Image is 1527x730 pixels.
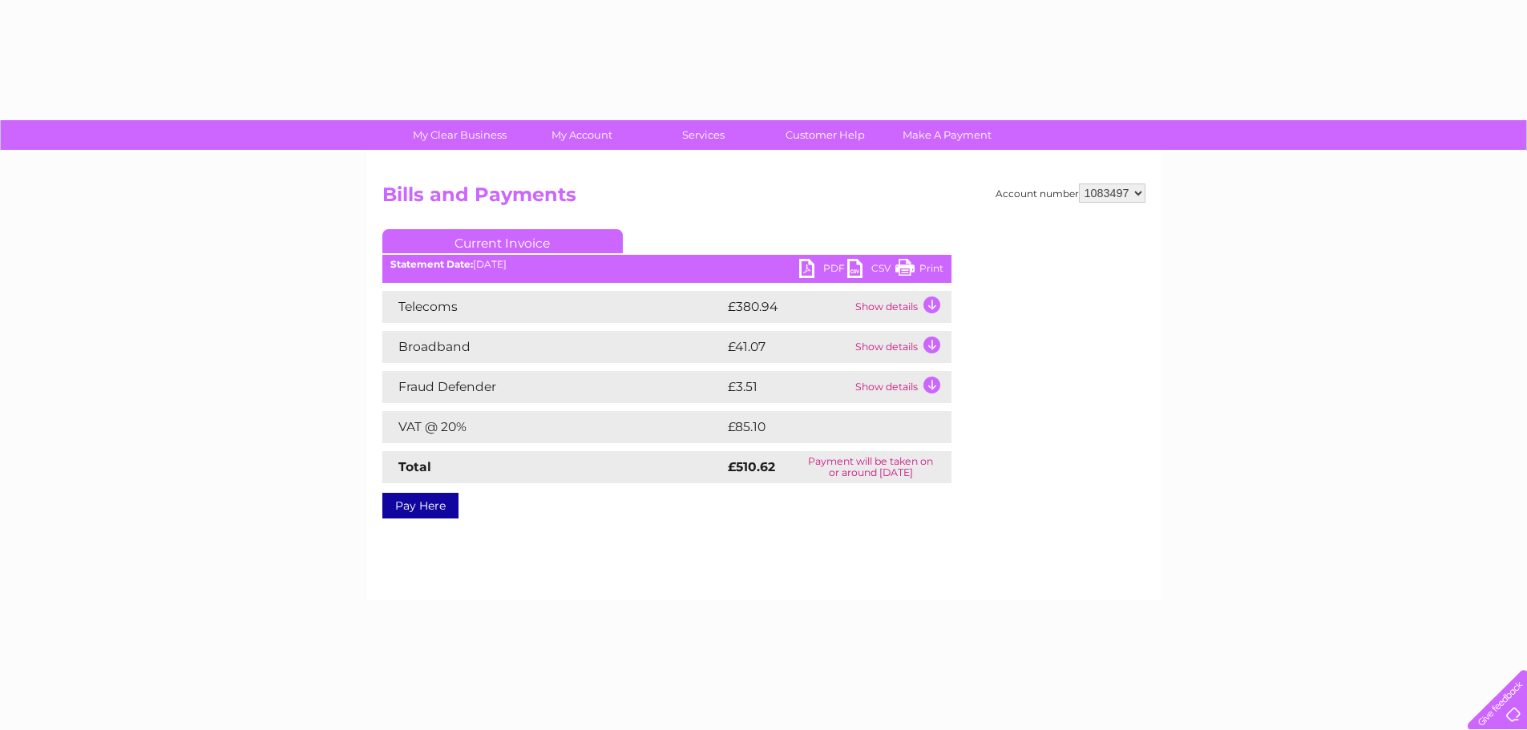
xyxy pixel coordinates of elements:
strong: Total [398,459,431,474]
div: [DATE] [382,259,951,270]
td: Show details [851,291,951,323]
a: Services [637,120,770,150]
a: My Clear Business [394,120,526,150]
a: Customer Help [759,120,891,150]
b: Statement Date: [390,258,473,270]
td: Payment will be taken on or around [DATE] [790,451,951,483]
td: £3.51 [724,371,851,403]
td: Show details [851,371,951,403]
td: £380.94 [724,291,851,323]
td: £85.10 [724,411,918,443]
td: Fraud Defender [382,371,724,403]
td: Broadband [382,331,724,363]
div: Account number [996,184,1145,203]
a: Current Invoice [382,229,623,253]
a: PDF [799,259,847,282]
h2: Bills and Payments [382,184,1145,214]
a: Pay Here [382,493,459,518]
strong: £510.62 [728,459,775,474]
td: VAT @ 20% [382,411,724,443]
a: CSV [847,259,895,282]
a: My Account [515,120,648,150]
td: Telecoms [382,291,724,323]
a: Print [895,259,943,282]
td: £41.07 [724,331,851,363]
td: Show details [851,331,951,363]
a: Make A Payment [881,120,1013,150]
